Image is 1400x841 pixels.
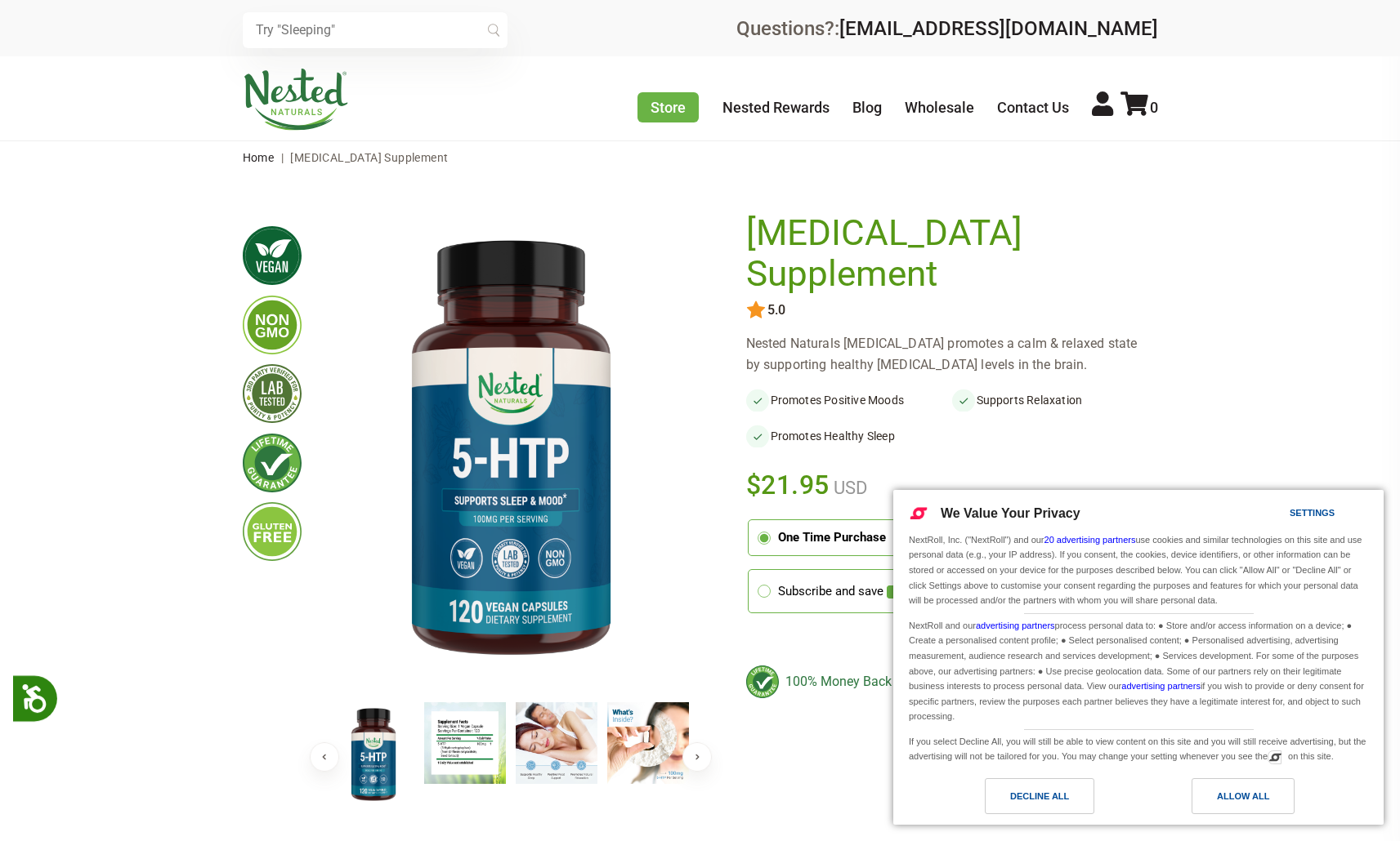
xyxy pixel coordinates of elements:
li: Promotes Healthy Sleep [746,425,952,447]
span: $21.95 [746,467,830,503]
div: Decline All [1010,787,1069,805]
span: USD [830,478,867,498]
a: 0 [1120,99,1158,116]
img: 5-HTP Supplement [424,702,506,784]
img: 5-HTP Supplement [607,702,689,784]
img: Nested Naturals [243,69,349,131]
span: 5.0 [766,303,785,318]
div: Questions?: [736,19,1158,38]
a: 20 advertising partners [1044,535,1136,545]
img: lifetimeguarantee [243,434,302,492]
a: Store [637,92,699,122]
a: Settings [1261,500,1300,530]
h1: [MEDICAL_DATA] Supplement [746,213,1150,294]
img: 5-HTP Supplement [333,702,414,808]
a: Blog [852,99,882,116]
div: NextRoll, Inc. ("NextRoll") and our use cookies and similar technologies on this site and use per... [906,531,1371,610]
div: 100% Money Back Lifetime Guarantee [746,665,1158,698]
div: Nested Naturals [MEDICAL_DATA] promotes a calm & relaxed state by supporting healthy [MEDICAL_DAT... [746,333,1158,376]
a: Nested Rewards [722,99,830,116]
img: gmofree [243,296,302,354]
img: glutenfree [243,502,302,561]
a: Home [243,151,275,164]
div: Allow All [1217,787,1269,805]
div: NextRoll and our process personal data to: ● Store and/or access information on a device; ● Creat... [906,614,1371,726]
img: thirdpartytested [243,364,302,423]
a: Contact Us [997,99,1069,116]
a: advertising partners [1121,681,1201,691]
img: star.svg [746,300,766,320]
button: Previous [310,742,339,772]
input: Try "Sleeping" [243,12,508,48]
a: [EMAIL_ADDRESS][DOMAIN_NAME] [839,17,1158,40]
a: Wholesale [905,99,974,116]
span: [MEDICAL_DATA] Supplement [290,151,448,164]
div: If you select Decline All, you will still be able to view content on this site and you will still... [906,730,1371,766]
span: 0 [1150,99,1158,116]
button: Next [682,742,712,772]
img: vegan [243,226,302,285]
img: 5-HTP Supplement [328,213,694,688]
a: advertising partners [976,621,1055,630]
li: Supports Relaxation [952,389,1158,412]
a: Decline All [903,778,1138,822]
img: 5-HTP Supplement [516,702,597,784]
img: badge-lifetimeguarantee-color.svg [746,665,779,698]
nav: breadcrumbs [243,141,1158,174]
span: | [277,151,288,164]
span: We Value Your Privacy [941,506,1080,520]
div: Settings [1290,504,1335,522]
li: Promotes Positive Moods [746,389,952,412]
a: Allow All [1138,778,1374,822]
